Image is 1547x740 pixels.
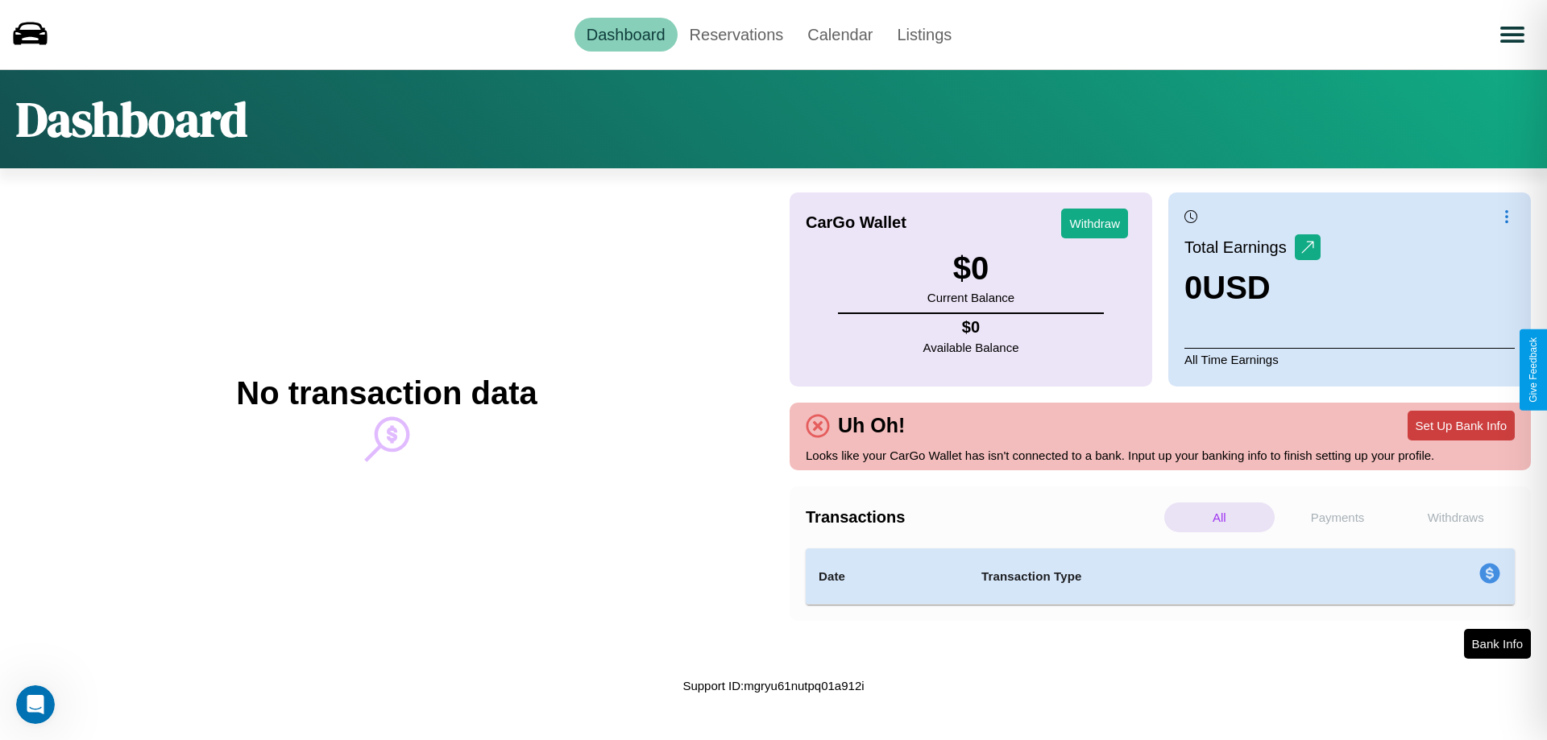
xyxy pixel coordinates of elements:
[1184,348,1515,370] p: All Time Earnings
[1184,270,1321,306] h3: 0 USD
[923,337,1019,358] p: Available Balance
[678,18,796,52] a: Reservations
[806,548,1515,605] table: simple table
[885,18,964,52] a: Listings
[16,685,55,724] iframe: Intercom live chat
[1184,233,1295,262] p: Total Earnings
[806,213,906,232] h4: CarGo Wallet
[1061,209,1128,238] button: Withdraw
[806,508,1160,527] h4: Transactions
[830,414,913,437] h4: Uh Oh!
[1528,337,1539,403] div: Give Feedback
[236,375,537,411] h2: No transaction data
[682,675,864,697] p: Support ID: mgryu61nutpq01a912i
[923,318,1019,337] h4: $ 0
[927,287,1014,308] p: Current Balance
[1464,629,1531,659] button: Bank Info
[1490,12,1535,57] button: Open menu
[927,250,1014,287] h3: $ 0
[1408,411,1515,440] button: Set Up Bank Info
[1400,502,1511,532] p: Withdraws
[16,86,247,152] h1: Dashboard
[574,18,678,52] a: Dashboard
[819,567,956,586] h4: Date
[795,18,885,52] a: Calendar
[806,444,1515,466] p: Looks like your CarGo Wallet has isn't connected to a bank. Input up your banking info to finish ...
[1164,502,1275,532] p: All
[1283,502,1393,532] p: Payments
[981,567,1347,586] h4: Transaction Type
